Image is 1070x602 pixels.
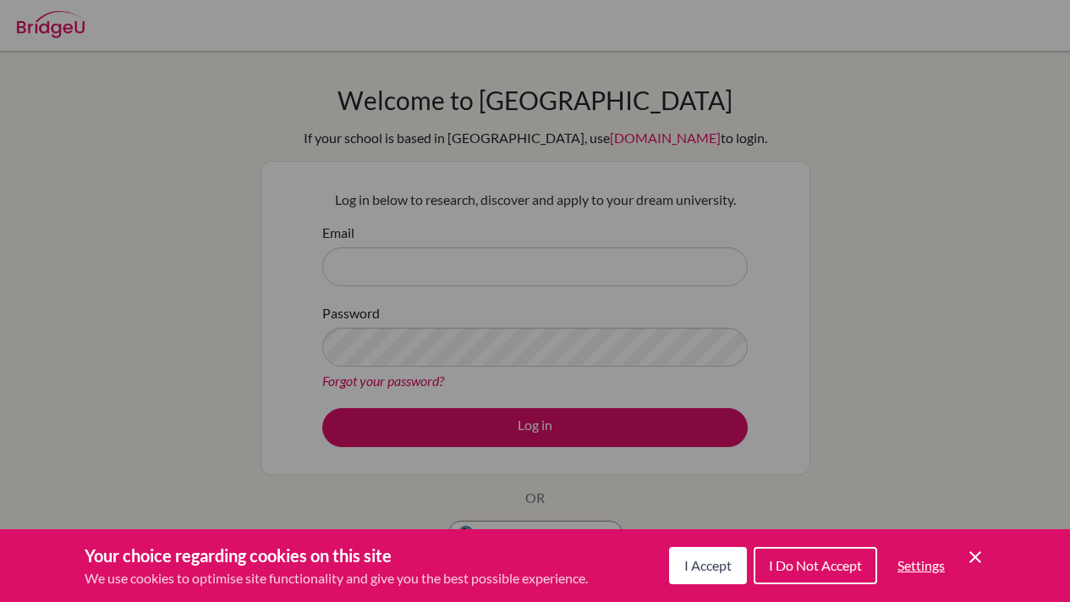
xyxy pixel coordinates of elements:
[884,549,958,583] button: Settings
[85,568,588,588] p: We use cookies to optimise site functionality and give you the best possible experience.
[669,547,747,584] button: I Accept
[85,543,588,568] h3: Your choice regarding cookies on this site
[754,547,877,584] button: I Do Not Accept
[684,557,732,573] span: I Accept
[897,557,945,573] span: Settings
[965,547,985,567] button: Save and close
[769,557,862,573] span: I Do Not Accept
